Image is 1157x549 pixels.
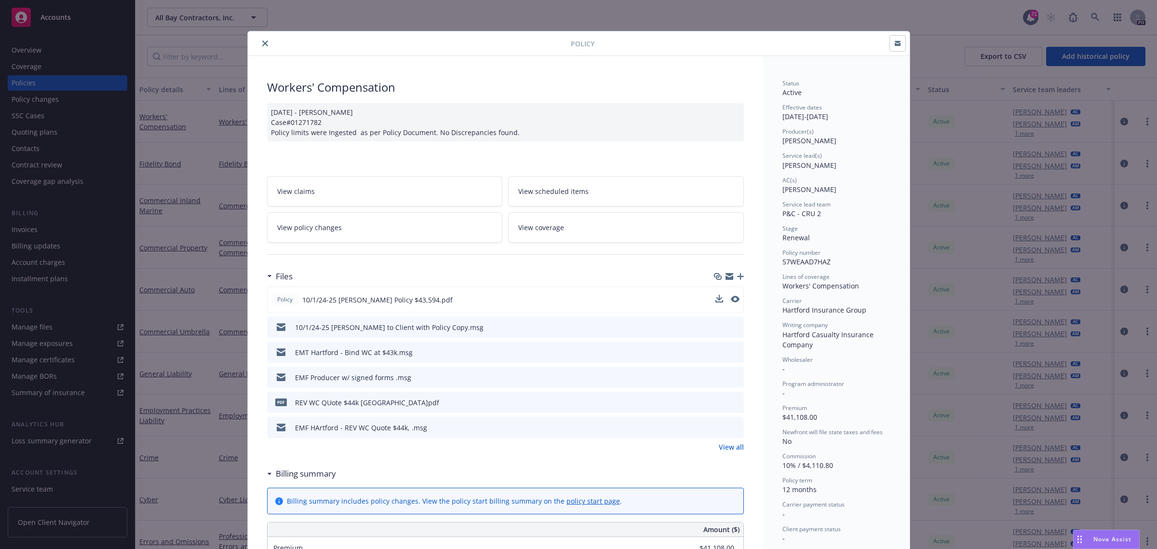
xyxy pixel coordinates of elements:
[719,442,744,452] a: View all
[782,452,816,460] span: Commission
[716,322,724,332] button: download file
[715,295,723,302] button: download file
[508,176,744,206] a: View scheduled items
[267,79,744,96] div: Workers' Compensation
[716,423,724,433] button: download file
[782,281,859,290] span: Workers' Compensation
[782,209,821,218] span: P&C - CRU 2
[287,496,622,506] div: Billing summary includes policy changes. View the policy start billing summary on the .
[782,305,866,315] span: Hartford Insurance Group
[782,509,785,519] span: -
[782,412,817,422] span: $41,108.00
[731,347,740,357] button: preview file
[267,270,293,283] div: Files
[782,525,841,533] span: Client payment status
[782,364,785,373] span: -
[1073,530,1140,549] button: Nova Assist
[295,347,413,357] div: EMT Hartford - Bind WC at $43k.msg
[267,176,503,206] a: View claims
[267,212,503,243] a: View policy changes
[703,524,740,535] span: Amount ($)
[518,222,564,233] span: View coverage
[782,257,831,266] span: 57WEAAD7HAZ
[571,39,594,49] span: Policy
[275,398,287,406] span: pdf
[731,322,740,332] button: preview file
[782,151,822,160] span: Service lead(s)
[782,485,817,494] span: 12 months
[276,270,293,283] h3: Files
[1074,530,1086,549] div: Drag to move
[782,224,798,233] span: Stage
[782,388,785,398] span: -
[782,356,813,364] span: Wholesaler
[1093,535,1131,543] span: Nova Assist
[782,428,883,436] span: Newfront will file state taxes and fees
[782,461,833,470] span: 10% / $4,110.80
[782,88,802,97] span: Active
[782,297,802,305] span: Carrier
[782,248,821,257] span: Policy number
[782,273,830,281] span: Lines of coverage
[731,423,740,433] button: preview file
[782,161,836,170] span: [PERSON_NAME]
[782,185,836,194] span: [PERSON_NAME]
[508,212,744,243] a: View coverage
[715,295,723,305] button: download file
[295,423,427,433] div: EMF HArtford - REV WC Quote $44k, .msg
[731,372,740,383] button: preview file
[295,398,439,408] div: REV WC QUote $44k [GEOGRAPHIC_DATA]pdf
[259,38,271,49] button: close
[731,295,740,305] button: preview file
[782,200,831,208] span: Service lead team
[782,321,828,329] span: Writing company
[295,322,484,332] div: 10/1/24-25 [PERSON_NAME] to Client with Policy Copy.msg
[731,296,740,302] button: preview file
[716,398,724,408] button: download file
[782,103,890,122] div: [DATE] - [DATE]
[782,330,875,349] span: Hartford Casualty Insurance Company
[782,380,844,388] span: Program administrator
[782,437,792,446] span: No
[782,103,822,111] span: Effective dates
[782,233,810,242] span: Renewal
[716,347,724,357] button: download file
[295,372,411,383] div: EMF Producer w/ signed forms .msg
[276,467,336,480] h3: Billing summary
[277,186,315,196] span: View claims
[518,186,589,196] span: View scheduled items
[716,372,724,383] button: download file
[566,496,620,506] a: policy start page
[782,534,785,543] span: -
[782,404,807,412] span: Premium
[782,176,797,184] span: AC(s)
[782,127,814,136] span: Producer(s)
[302,295,453,305] span: 10/1/24-25 [PERSON_NAME] Policy $43,594.pdf
[267,103,744,141] div: [DATE] - [PERSON_NAME] Case#01271782 Policy limits were Ingested as per Policy Document. No Discr...
[275,295,295,304] span: Policy
[782,476,812,484] span: Policy term
[731,398,740,408] button: preview file
[782,500,845,508] span: Carrier payment status
[267,467,336,480] div: Billing summary
[277,222,342,233] span: View policy changes
[782,79,799,87] span: Status
[782,136,836,145] span: [PERSON_NAME]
